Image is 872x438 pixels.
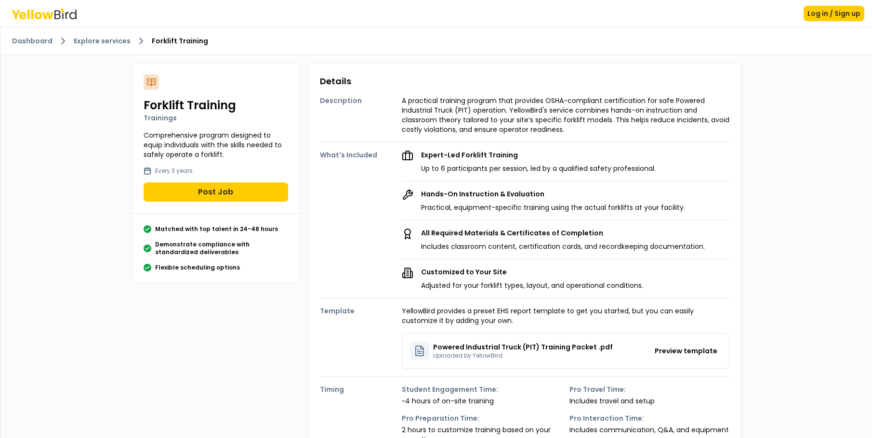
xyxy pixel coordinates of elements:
p: A practical training program that provides OSHA-compliant certification for safe Powered Industri... [402,96,729,134]
p: Includes travel and setup [569,396,729,406]
span: Forklift Training [152,36,208,46]
h3: Details [320,75,729,88]
p: ~4 hours of on-site training [402,396,562,406]
a: Dashboard [12,36,53,46]
button: Preview template [651,343,721,359]
strong: Pro Preparation Time: [402,413,562,423]
p: Flexible scheduling options [155,264,240,271]
p: Practical, equipment-specific training using the actual forklifts at your facility. [421,203,685,212]
p: Trainings [144,113,288,123]
p: Hands-On Instruction & Evaluation [421,189,685,199]
button: Post Job [144,182,288,202]
button: Log in / Sign up [804,6,864,21]
strong: Pro Travel Time: [569,385,729,394]
strong: Pro Interaction Time: [569,413,729,423]
p: All Required Materials & Certificates of Completion [421,228,705,238]
p: Includes classroom content, certification cards, and recordkeeping documentation. [421,242,705,251]
p: Up to 6 participants per session, led by a qualified safety professional. [421,164,656,173]
h4: Template [320,306,402,316]
nav: breadcrumb [12,35,860,47]
p: Comprehensive program designed to equip individuals with the skills needed to safely operate a fo... [144,130,288,159]
p: Adjusted for your forklift types, layout, and operational conditions. [421,281,643,290]
h4: Timing [320,385,402,394]
p: Powered Industrial Truck (PIT) Training Packet .pdf [433,342,613,352]
p: Expert-Led Forklift Training [421,150,656,160]
p: Demonstrate compliance with standardized deliverables [155,241,288,256]
p: Matched with top talent in 24-48 hours [155,225,278,233]
p: Uploaded by YellowBird [433,352,613,360]
p: Customized to Your Site [421,267,643,277]
p: YellowBird provides a preset EHS report template to get you started, but you can easily customize... [402,306,729,325]
p: Every 3 years [155,167,193,175]
h4: Description [320,96,402,105]
h2: Forklift Training [144,98,288,113]
a: Explore services [74,36,131,46]
strong: Student Engagement Time: [402,385,562,394]
h4: What's Included [320,150,402,160]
